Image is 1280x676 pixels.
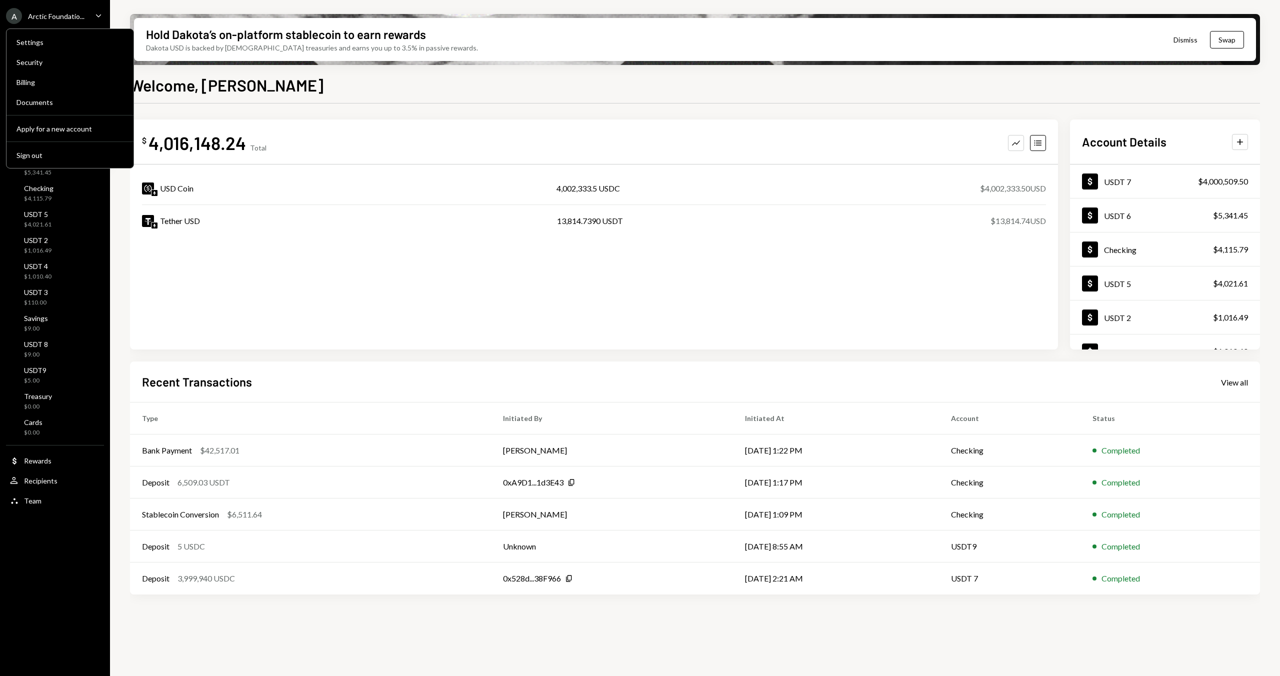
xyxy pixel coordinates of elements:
div: 4,002,333.5 USDC [556,182,620,194]
td: Checking [939,498,1080,530]
div: USDT9 [24,366,46,374]
div: USDT 3 [24,288,48,296]
h2: Recent Transactions [142,373,252,390]
th: Account [939,402,1080,434]
div: 4,016,148.24 [148,131,246,154]
div: Dakota USD is backed by [DEMOGRAPHIC_DATA] treasuries and earns you up to 3.5% in passive rewards. [146,42,478,53]
a: View all [1221,376,1248,387]
td: Checking [939,466,1080,498]
button: Swap [1210,31,1244,48]
img: ethereum-mainnet [151,222,157,228]
div: Deposit [142,476,169,488]
a: USDT 5$4,021.61 [6,207,104,231]
a: Treasury$0.00 [6,389,104,413]
h1: Welcome, [PERSON_NAME] [130,75,323,95]
div: Stablecoin Conversion [142,508,219,520]
button: Dismiss [1161,28,1210,51]
div: $4,021.61 [1213,277,1248,289]
div: Settings [16,38,123,46]
button: Sign out [10,146,129,164]
div: USDT 2 [24,236,51,244]
th: Type [130,402,491,434]
div: $5,341.45 [24,168,51,177]
div: 5 USDC [177,540,205,552]
a: Cards$0.00 [6,415,104,439]
div: $42,517.01 [200,444,239,456]
div: Documents [16,98,123,106]
td: [DATE] 8:55 AM [733,530,938,562]
div: Completed [1101,476,1140,488]
td: USDT 7 [939,562,1080,594]
div: Team [24,496,41,505]
div: 0x528d...38F966 [503,572,561,584]
div: Tether USD [160,215,200,227]
th: Initiated By [491,402,733,434]
a: Savings$9.00 [6,311,104,335]
div: $4,021.61 [24,220,51,229]
a: Billing [10,73,129,91]
a: Security [10,53,129,71]
div: Checking [1104,245,1136,254]
div: Rewards [24,456,51,465]
div: Completed [1101,444,1140,456]
div: $9.00 [24,350,48,359]
div: $0.00 [24,428,42,437]
a: Settings [10,33,129,51]
div: 0xA9D1...1d3E43 [503,476,563,488]
a: USDT 8$9.00 [6,337,104,361]
div: Deposit [142,540,169,552]
div: 3,999,940 USDC [177,572,235,584]
div: USD Coin [160,182,193,194]
th: Status [1080,402,1260,434]
div: Arctic Foundatio... [28,12,84,20]
div: Completed [1101,508,1140,520]
a: Recipients [6,471,104,489]
div: $9.00 [24,324,48,333]
td: [DATE] 1:22 PM [733,434,938,466]
td: [DATE] 1:17 PM [733,466,938,498]
div: $0.00 [24,402,52,411]
div: $5,341.45 [1213,209,1248,221]
div: USDT 4 [1104,347,1131,356]
a: USDT 6$5,341.45 [1070,198,1260,232]
div: Billing [16,78,123,86]
td: Checking [939,434,1080,466]
div: $13,814.74 USD [990,215,1046,227]
div: USDT 2 [1104,313,1131,322]
div: $4,115.79 [24,194,53,203]
a: USDT 4$1,010.40 [6,259,104,283]
div: Sign out [16,151,123,159]
td: [DATE] 2:21 AM [733,562,938,594]
div: $1,016.49 [1213,311,1248,323]
div: $4,115.79 [1213,243,1248,255]
div: $110.00 [24,298,48,307]
div: Recipients [24,476,57,485]
a: Team [6,491,104,509]
a: USDT 7$4,000,509.50 [1070,164,1260,198]
div: USDT 7 [1104,177,1131,186]
div: Checking [24,184,53,192]
h2: Account Details [1082,133,1166,150]
div: USDT 8 [24,340,48,348]
div: Completed [1101,572,1140,584]
div: Deposit [142,572,169,584]
div: View all [1221,377,1248,387]
div: Completed [1101,540,1140,552]
div: 13,814.7390 USDT [557,215,623,227]
a: USDT 5$4,021.61 [1070,266,1260,300]
img: USDT [142,215,154,227]
a: USDT 2$1,016.49 [6,233,104,257]
div: $1,010.40 [24,272,51,281]
a: USDT 3$110.00 [6,285,104,309]
a: USDT 4$1,010.40 [1070,334,1260,368]
td: [DATE] 1:09 PM [733,498,938,530]
a: Documents [10,93,129,111]
td: [PERSON_NAME] [491,434,733,466]
a: Rewards [6,451,104,469]
div: Total [250,143,266,152]
a: USDT 2$1,016.49 [1070,300,1260,334]
a: Checking$4,115.79 [1070,232,1260,266]
div: $4,002,333.50 USD [980,182,1046,194]
div: $6,511.64 [227,508,262,520]
img: USDC [142,182,154,194]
